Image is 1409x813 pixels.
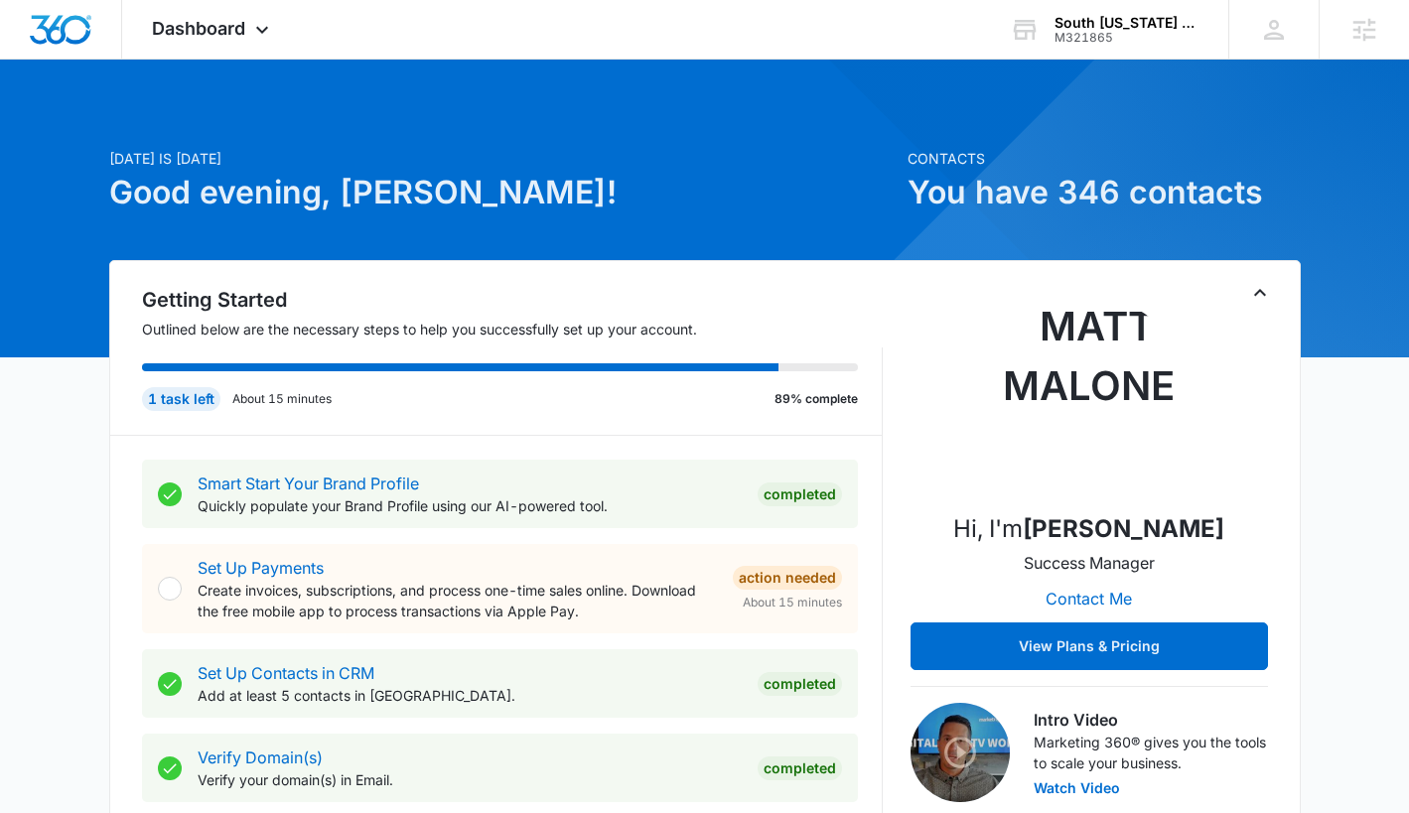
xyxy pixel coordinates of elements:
[198,769,742,790] p: Verify your domain(s) in Email.
[142,319,883,339] p: Outlined below are the necessary steps to help you successfully set up your account.
[232,390,332,408] p: About 15 minutes
[142,285,883,315] h2: Getting Started
[109,169,896,216] h1: Good evening, [PERSON_NAME]!
[758,756,842,780] div: Completed
[1034,708,1268,732] h3: Intro Video
[953,511,1224,547] p: Hi, I'm
[908,169,1301,216] h1: You have 346 contacts
[152,18,245,39] span: Dashboard
[911,622,1268,670] button: View Plans & Pricing
[1055,31,1199,45] div: account id
[1026,575,1152,622] button: Contact Me
[109,148,896,169] p: [DATE] is [DATE]
[198,685,742,706] p: Add at least 5 contacts in [GEOGRAPHIC_DATA].
[1248,281,1272,305] button: Toggle Collapse
[1024,551,1155,575] p: Success Manager
[908,148,1301,169] p: Contacts
[198,558,324,578] a: Set Up Payments
[198,580,717,621] p: Create invoices, subscriptions, and process one-time sales online. Download the free mobile app t...
[1034,781,1120,795] button: Watch Video
[733,566,842,590] div: Action Needed
[198,495,742,516] p: Quickly populate your Brand Profile using our AI-powered tool.
[990,297,1189,495] img: Matt Malone
[1023,514,1224,543] strong: [PERSON_NAME]
[198,474,419,493] a: Smart Start Your Brand Profile
[758,482,842,506] div: Completed
[198,663,374,683] a: Set Up Contacts in CRM
[1034,732,1268,773] p: Marketing 360® gives you the tools to scale your business.
[911,703,1010,802] img: Intro Video
[142,387,220,411] div: 1 task left
[775,390,858,408] p: 89% complete
[198,747,323,767] a: Verify Domain(s)
[1055,15,1199,31] div: account name
[758,672,842,696] div: Completed
[743,594,842,611] span: About 15 minutes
